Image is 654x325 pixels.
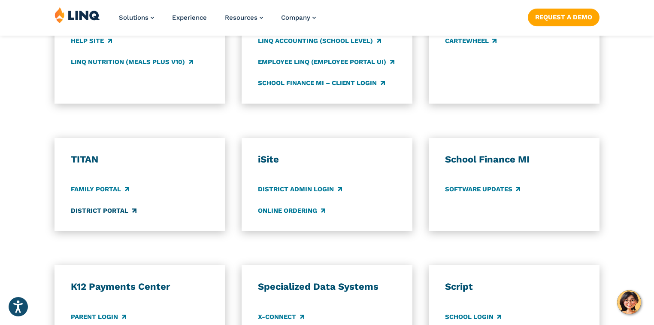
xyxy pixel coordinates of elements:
a: LINQ Accounting (school level) [258,36,381,46]
h3: Specialized Data Systems [258,281,396,293]
a: Request a Demo [528,9,599,26]
a: Family Portal [71,185,129,194]
a: LINQ Nutrition (Meals Plus v10) [71,57,193,67]
nav: Button Navigation [528,7,599,26]
a: School Finance MI – Client Login [258,78,385,88]
a: Company [281,14,316,21]
a: Resources [225,14,263,21]
h3: Script [445,281,583,293]
a: Help Site [71,36,112,46]
h3: TITAN [71,153,209,166]
h3: School Finance MI [445,153,583,166]
a: Parent Login [71,312,126,322]
a: CARTEWHEEL [445,36,497,46]
span: Resources [225,14,257,21]
a: School Login [445,312,501,322]
img: LINQ | K‑12 Software [54,7,100,23]
a: Solutions [119,14,154,21]
h3: iSite [258,153,396,166]
a: Software Updates [445,185,520,194]
button: Hello, have a question? Let’s chat. [617,290,641,314]
h3: K12 Payments Center [71,281,209,293]
a: Employee LINQ (Employee Portal UI) [258,57,394,67]
a: Experience [172,14,207,21]
span: Solutions [119,14,148,21]
nav: Primary Navigation [119,7,316,35]
span: Company [281,14,310,21]
a: District Admin Login [258,185,342,194]
a: X-Connect [258,312,304,322]
a: District Portal [71,206,136,215]
a: Online Ordering [258,206,325,215]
